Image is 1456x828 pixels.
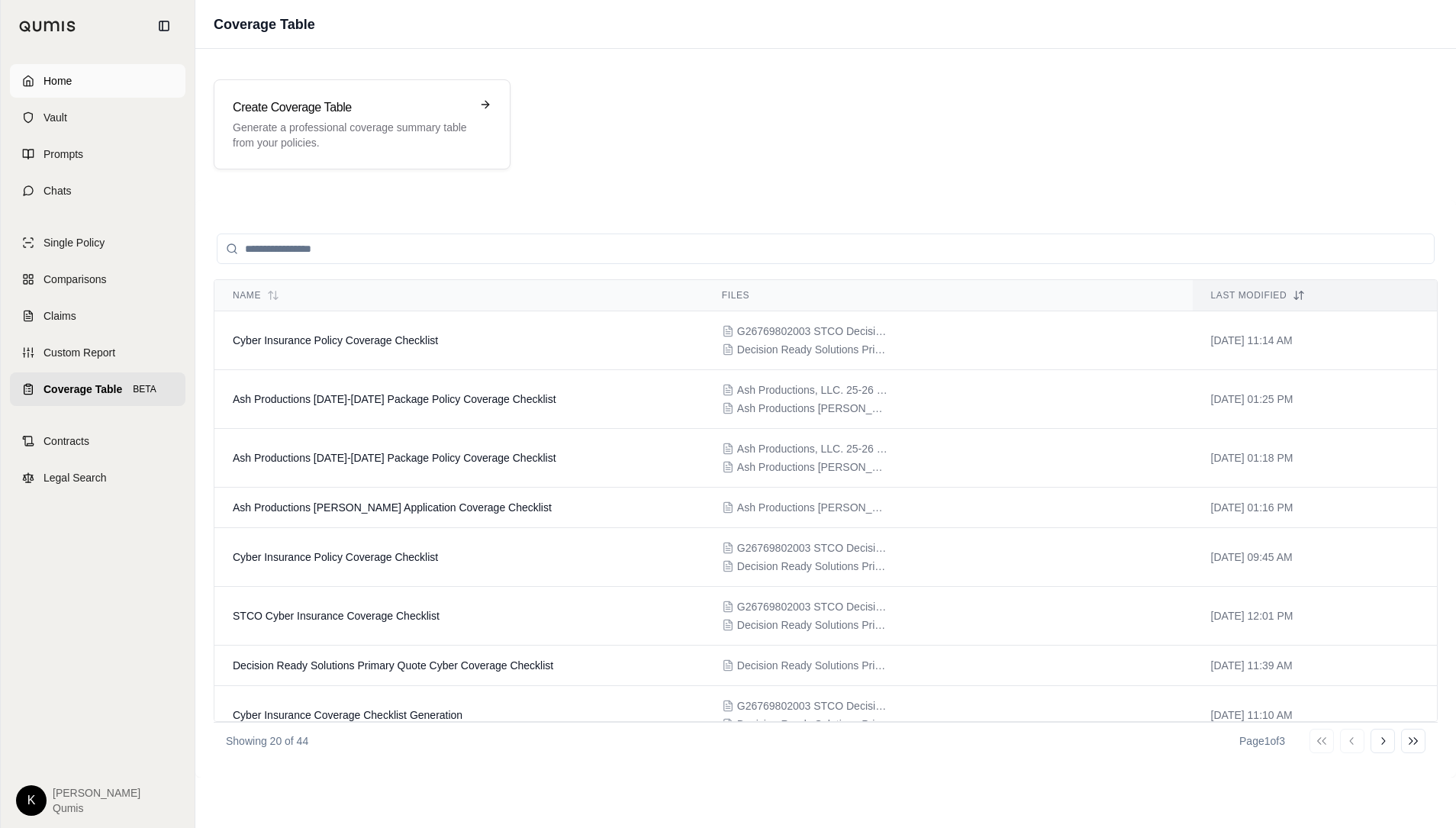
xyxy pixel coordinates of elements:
[737,441,890,456] span: Ash Productions, LLC. 25-26 PKG policy (1).PDF
[10,64,185,98] a: Home
[737,342,890,357] span: Decision Ready Solutions Primary Quote (1).pdf
[43,73,72,89] span: Home
[19,21,76,32] img: Qumis Logo
[233,551,438,563] span: Cyber Insurance Policy Coverage Checklist
[10,263,185,296] a: Comparisons
[233,610,440,622] span: STCO Cyber Insurance Coverage Checklist
[737,401,890,416] span: Ash Productions Acord.pdf
[53,785,140,801] span: [PERSON_NAME]
[737,658,890,673] span: Decision Ready Solutions Primary Quote (1).pdf
[43,345,115,360] span: Custom Report
[704,280,1193,311] th: Files
[226,733,308,749] p: Showing 20 of 44
[737,698,890,714] span: G26769802003 STCO DecisionR2083882283158AM (1).pdf
[53,801,140,816] span: Qumis
[43,382,122,397] span: Coverage Table
[233,393,556,405] span: Ash Productions 2025-2026 Package Policy Coverage Checklist
[737,382,890,398] span: Ash Productions, LLC. 25-26 PKG policy (1).PDF
[737,559,890,574] span: Decision Ready Solutions Primary Quote (1).pdf
[43,272,106,287] span: Comparisons
[16,785,47,816] div: K
[1193,587,1437,646] td: [DATE] 12:01 PM
[1193,311,1437,370] td: [DATE] 11:14 AM
[737,540,890,556] span: G26769802003 STCO DecisionR2083882283158AM (1).pdf
[43,308,76,324] span: Claims
[10,174,185,208] a: Chats
[214,14,315,35] h1: Coverage Table
[10,372,185,406] a: Coverage TableBETA
[10,461,185,495] a: Legal Search
[233,98,470,117] h3: Create Coverage Table
[1193,370,1437,429] td: [DATE] 01:25 PM
[43,110,67,125] span: Vault
[233,659,553,672] span: Decision Ready Solutions Primary Quote Cyber Coverage Checklist
[737,717,890,732] span: Decision Ready Solutions Primary Quote (1).pdf
[1239,733,1285,749] div: Page 1 of 3
[233,709,462,721] span: Cyber Insurance Coverage Checklist Generation
[233,501,552,514] span: Ash Productions ACORD Application Coverage Checklist
[43,183,72,198] span: Chats
[1193,686,1437,745] td: [DATE] 11:10 AM
[233,334,438,346] span: Cyber Insurance Policy Coverage Checklist
[737,459,890,475] span: Ash Productions Acord.pdf
[737,599,890,614] span: G26769802003 STCO DecisionR2083882283158AM (1).pdf
[43,433,89,449] span: Contracts
[233,289,685,301] div: Name
[1211,289,1419,301] div: Last modified
[233,120,470,150] p: Generate a professional coverage summary table from your policies.
[1193,646,1437,686] td: [DATE] 11:39 AM
[737,500,890,515] span: Ash Productions Acord.pdf
[10,226,185,259] a: Single Policy
[1193,528,1437,587] td: [DATE] 09:45 AM
[10,336,185,369] a: Custom Report
[10,424,185,458] a: Contracts
[43,235,105,250] span: Single Policy
[737,324,890,339] span: G26769802003 STCO DecisionR2083882283158AM (1).pdf
[1193,429,1437,488] td: [DATE] 01:18 PM
[43,470,107,485] span: Legal Search
[43,147,83,162] span: Prompts
[737,617,890,633] span: Decision Ready Solutions Primary Quote (1).pdf
[10,137,185,171] a: Prompts
[128,382,160,397] span: BETA
[10,299,185,333] a: Claims
[10,101,185,134] a: Vault
[233,452,556,464] span: Ash Productions 2025-2026 Package Policy Coverage Checklist
[1193,488,1437,528] td: [DATE] 01:16 PM
[152,14,176,38] button: Collapse sidebar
